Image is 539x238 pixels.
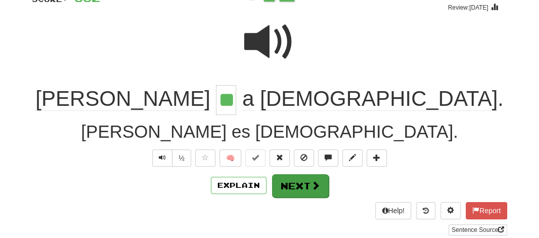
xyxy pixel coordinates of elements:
[375,202,411,219] button: Help!
[242,87,254,111] span: a
[35,87,210,111] span: [PERSON_NAME]
[416,202,435,219] button: Round history (alt+y)
[294,149,314,167] button: Ignore sentence (alt+i)
[236,87,503,111] span: .
[152,149,172,167] button: Play sentence audio (ctl+space)
[211,177,266,194] button: Explain
[342,149,363,167] button: Edit sentence (alt+d)
[245,149,265,167] button: Set this sentence to 100% Mastered (alt+m)
[448,4,488,11] small: Review: [DATE]
[367,149,387,167] button: Add to collection (alt+a)
[150,149,191,167] div: Text-to-speech controls
[466,202,507,219] button: Report
[32,119,507,144] div: [PERSON_NAME] es [DEMOGRAPHIC_DATA].
[269,149,290,167] button: Reset to 0% Mastered (alt+r)
[318,149,338,167] button: Discuss sentence (alt+u)
[448,224,507,235] a: Sentence Source
[260,87,498,111] span: [DEMOGRAPHIC_DATA]
[272,174,329,197] button: Next
[195,149,215,167] button: Favorite sentence (alt+f)
[219,149,241,167] button: 🧠
[172,149,191,167] button: ½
